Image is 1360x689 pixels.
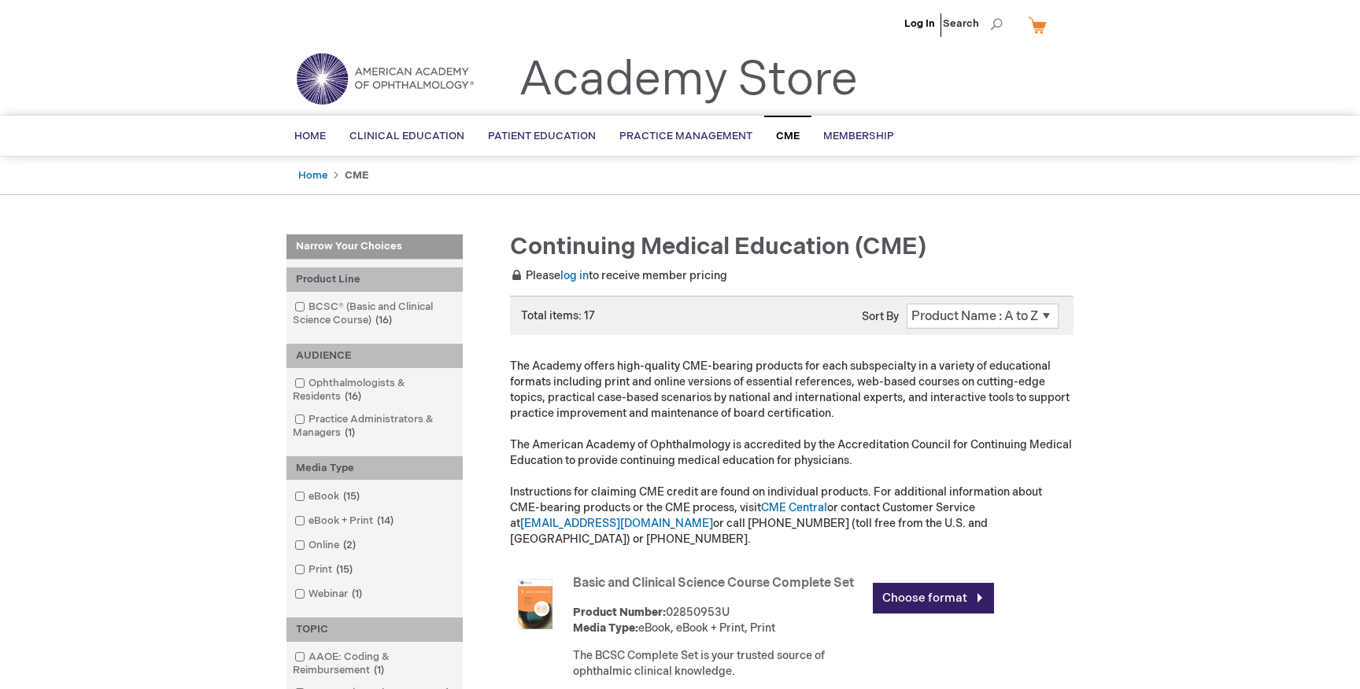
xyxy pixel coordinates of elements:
[510,269,727,282] span: Please to receive member pricing
[573,606,666,619] strong: Product Number:
[286,267,463,292] div: Product Line
[519,52,858,109] a: Academy Store
[290,514,400,529] a: eBook + Print14
[286,234,463,260] strong: Narrow Your Choices
[560,269,589,282] a: log in
[290,587,368,602] a: Webinar1
[510,359,1074,547] p: The Academy offers high-quality CME-bearing products for each subspecialty in a variety of educat...
[345,169,369,182] strong: CME
[873,583,994,613] a: Choose format
[510,233,926,261] span: Continuing Medical Education (CME)
[349,130,464,142] span: Clinical Education
[488,130,596,142] span: Patient Education
[371,314,396,326] span: 16
[520,517,713,530] a: [EMAIL_ADDRESS][DOMAIN_NAME]
[286,344,463,368] div: AUDIENCE
[573,576,854,591] a: Basic and Clinical Science Course Complete Set
[619,130,752,142] span: Practice Management
[290,412,459,440] a: Practice Administrators & Managers1
[341,390,365,403] span: 16
[573,621,638,635] strong: Media Type:
[510,579,560,629] img: Basic and Clinical Science Course Complete Set
[370,664,388,676] span: 1
[573,648,865,680] div: The BCSC Complete Set is your trusted source of ophthalmic clinical knowledge.
[943,8,1003,39] span: Search
[904,17,935,30] a: Log In
[339,490,364,503] span: 15
[290,538,362,553] a: Online2
[339,539,360,551] span: 2
[290,562,359,577] a: Print15
[332,563,357,576] span: 15
[862,310,899,323] label: Sort By
[290,650,459,678] a: AAOE: Coding & Reimbursement1
[290,300,459,328] a: BCSC® (Basic and Clinical Science Course)16
[341,426,359,439] span: 1
[521,309,595,322] span: Total items: 17
[761,501,827,514] a: CME Central
[348,588,366,600] span: 1
[294,130,326,142] span: Home
[290,489,366,504] a: eBook15
[286,617,463,642] div: TOPIC
[573,605,865,636] div: 02850953U eBook, eBook + Print, Print
[823,130,894,142] span: Membership
[298,169,327,182] a: Home
[286,456,463,481] div: Media Type
[776,130,800,142] span: CME
[373,514,397,527] span: 14
[290,376,459,404] a: Ophthalmologists & Residents16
